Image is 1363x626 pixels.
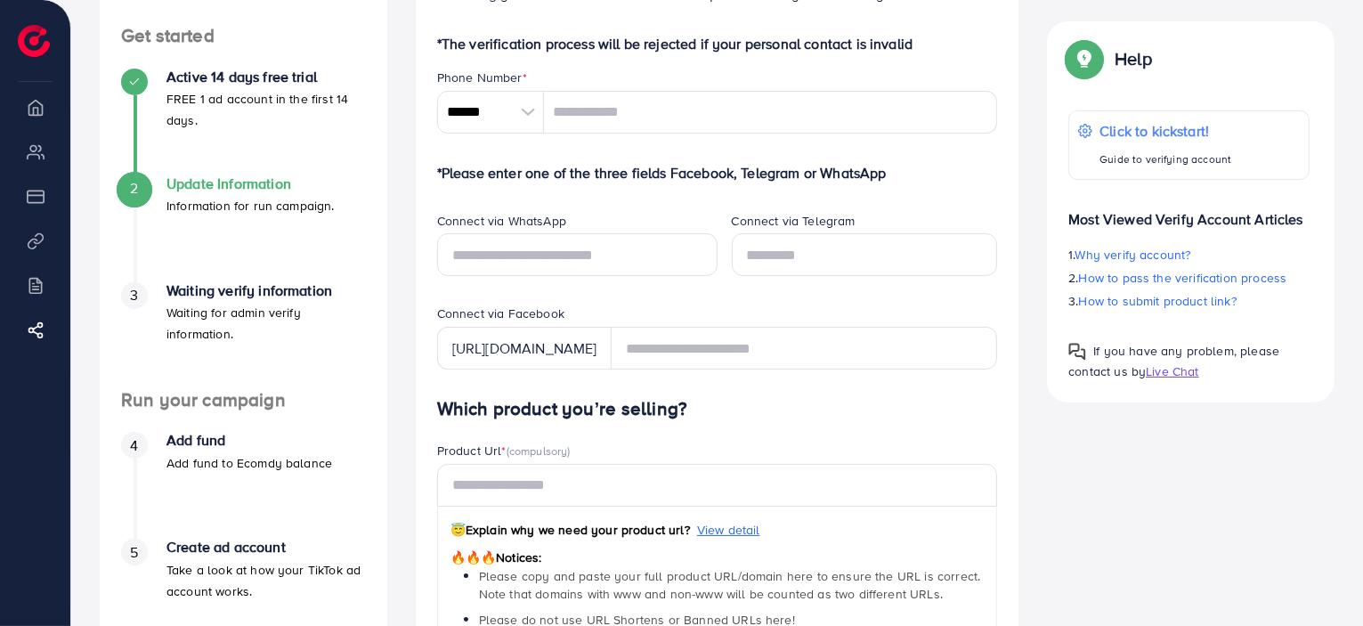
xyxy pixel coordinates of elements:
[130,435,138,456] span: 4
[1115,48,1152,69] p: Help
[100,175,387,282] li: Update Information
[100,69,387,175] li: Active 14 days free trial
[130,285,138,305] span: 3
[1099,149,1231,170] p: Guide to verifying account
[166,452,332,474] p: Add fund to Ecomdy balance
[18,25,50,57] img: logo
[1099,120,1231,142] p: Click to kickstart!
[130,178,138,199] span: 2
[437,305,564,322] label: Connect via Facebook
[450,521,690,539] span: Explain why we need your product url?
[1068,244,1310,265] p: 1.
[166,282,366,299] h4: Waiting verify information
[1068,194,1310,230] p: Most Viewed Verify Account Articles
[166,432,332,449] h4: Add fund
[166,302,366,345] p: Waiting for admin verify information.
[100,25,387,47] h4: Get started
[1079,269,1287,287] span: How to pass the verification process
[166,88,366,131] p: FREE 1 ad account in the first 14 days.
[437,442,571,459] label: Product Url
[1287,546,1350,613] iframe: Chat
[437,327,612,370] div: [URL][DOMAIN_NAME]
[1068,43,1100,75] img: Popup guide
[479,567,981,603] span: Please copy and paste your full product URL/domain here to ensure the URL is correct. Note that d...
[100,432,387,539] li: Add fund
[166,559,366,602] p: Take a look at how your TikTok ad account works.
[437,69,527,86] label: Phone Number
[450,549,496,566] span: 🔥🔥🔥
[1068,267,1310,289] p: 2.
[732,212,856,230] label: Connect via Telegram
[166,539,366,556] h4: Create ad account
[166,195,335,216] p: Information for run campaign.
[100,389,387,411] h4: Run your campaign
[437,398,998,420] h4: Which product you’re selling?
[1146,362,1198,380] span: Live Chat
[450,549,542,566] span: Notices:
[100,282,387,389] li: Waiting verify information
[130,542,138,563] span: 5
[697,521,760,539] span: View detail
[450,521,466,539] span: 😇
[1079,292,1237,310] span: How to submit product link?
[437,212,566,230] label: Connect via WhatsApp
[166,175,335,192] h4: Update Information
[1068,290,1310,312] p: 3.
[166,69,366,85] h4: Active 14 days free trial
[437,33,998,54] p: *The verification process will be rejected if your personal contact is invalid
[1075,246,1191,264] span: Why verify account?
[1068,342,1279,380] span: If you have any problem, please contact us by
[507,443,571,459] span: (compulsory)
[437,162,998,183] p: *Please enter one of the three fields Facebook, Telegram or WhatsApp
[1068,343,1086,361] img: Popup guide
